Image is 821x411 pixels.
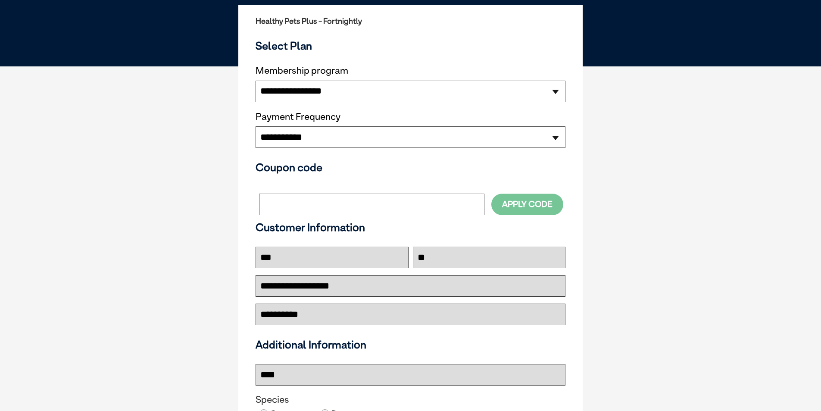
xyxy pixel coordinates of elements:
[256,111,340,122] label: Payment Frequency
[256,39,565,52] h3: Select Plan
[256,221,565,234] h3: Customer Information
[491,194,563,215] button: Apply Code
[256,65,565,76] label: Membership program
[252,338,569,351] h3: Additional Information
[256,394,565,405] legend: Species
[256,161,565,174] h3: Coupon code
[256,17,565,25] h2: Healthy Pets Plus - Fortnightly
